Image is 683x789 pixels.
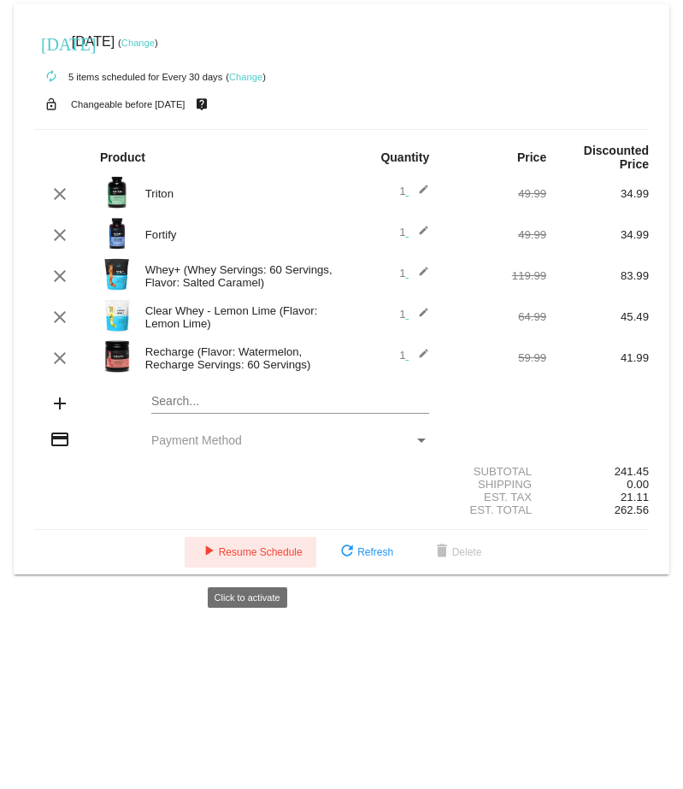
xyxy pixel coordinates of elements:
[151,433,242,447] span: Payment Method
[100,298,134,333] img: Image-1-Carousel-Whey-Clear-Lemon-Lime.png
[444,228,546,241] div: 49.99
[100,339,134,374] img: Recharge-60S-bottle-Image-Carousel-Watermelon.png
[118,38,158,48] small: ( )
[226,72,266,82] small: ( )
[41,32,62,53] mat-icon: [DATE]
[380,150,429,164] strong: Quantity
[34,72,222,82] small: 5 items scheduled for Every 30 days
[100,175,134,209] img: Image-1-Carousel-Triton-Transp.png
[185,537,316,568] button: Resume Schedule
[100,216,134,250] img: Image-1-Carousel-Fortify-Transp.png
[546,310,649,323] div: 45.49
[121,38,155,48] a: Change
[229,72,262,82] a: Change
[50,348,70,368] mat-icon: clear
[323,537,407,568] button: Refresh
[71,99,185,109] small: Changeable before [DATE]
[337,542,357,562] mat-icon: refresh
[399,226,429,238] span: 1
[444,503,546,516] div: Est. Total
[409,307,429,327] mat-icon: edit
[41,93,62,115] mat-icon: lock_open
[137,187,342,200] div: Triton
[444,310,546,323] div: 64.99
[432,546,482,558] span: Delete
[546,187,649,200] div: 34.99
[546,269,649,282] div: 83.99
[444,187,546,200] div: 49.99
[50,393,70,414] mat-icon: add
[615,503,649,516] span: 262.56
[399,185,429,197] span: 1
[191,93,212,115] mat-icon: live_help
[100,150,145,164] strong: Product
[409,348,429,368] mat-icon: edit
[50,266,70,286] mat-icon: clear
[444,351,546,364] div: 59.99
[198,542,219,562] mat-icon: play_arrow
[399,308,429,321] span: 1
[444,478,546,491] div: Shipping
[399,267,429,280] span: 1
[409,266,429,286] mat-icon: edit
[198,546,303,558] span: Resume Schedule
[137,345,342,371] div: Recharge (Flavor: Watermelon, Recharge Servings: 60 Servings)
[584,144,649,171] strong: Discounted Price
[50,225,70,245] mat-icon: clear
[50,429,70,450] mat-icon: credit_card
[444,465,546,478] div: Subtotal
[621,491,649,503] span: 21.11
[399,349,429,362] span: 1
[337,546,393,558] span: Refresh
[41,67,62,87] mat-icon: autorenew
[432,542,452,562] mat-icon: delete
[137,228,342,241] div: Fortify
[418,537,496,568] button: Delete
[444,491,546,503] div: Est. Tax
[444,269,546,282] div: 119.99
[546,465,649,478] div: 241.45
[151,433,429,447] mat-select: Payment Method
[546,228,649,241] div: 34.99
[100,257,134,291] img: Image-1-Carousel-Whey-5lb-Salted-Caramel.png
[137,263,342,289] div: Whey+ (Whey Servings: 60 Servings, Flavor: Salted Caramel)
[409,184,429,204] mat-icon: edit
[627,478,649,491] span: 0.00
[546,351,649,364] div: 41.99
[517,150,546,164] strong: Price
[151,395,429,409] input: Search...
[50,307,70,327] mat-icon: clear
[137,304,342,330] div: Clear Whey - Lemon Lime (Flavor: Lemon Lime)
[409,225,429,245] mat-icon: edit
[50,184,70,204] mat-icon: clear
